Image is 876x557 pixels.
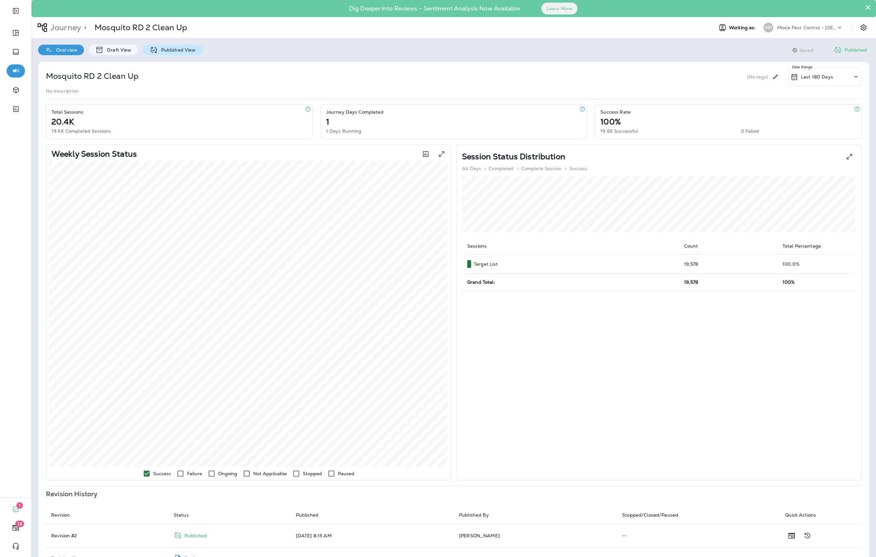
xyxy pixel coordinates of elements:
[741,128,759,134] p: 0 Failed
[153,471,171,476] p: Success
[454,524,617,547] td: [PERSON_NAME]
[777,237,856,255] th: Total Percentage
[46,71,138,81] p: Mosquito RD 2 Clean Up
[467,279,495,285] span: Grand Total:
[454,506,617,524] th: Published By
[53,47,77,53] p: Overview
[769,68,782,86] div: Edit
[46,524,168,547] td: Revision # 2
[46,88,79,94] p: No description
[541,3,577,14] button: Learn More
[569,166,587,171] p: Success
[782,279,795,285] span: 100%
[679,237,777,255] th: Count
[858,22,869,33] button: Settings
[462,237,679,255] th: Sessions
[777,255,856,274] td: 100.0 %
[94,23,187,33] p: Mosquito RD 2 Clean Up
[679,255,777,274] td: 19,578
[763,23,773,33] div: MP
[52,109,83,115] p: Total Sessions
[16,502,23,509] span: 1
[799,48,813,53] span: Saved
[517,166,519,171] p: >
[7,503,25,516] button: 1
[565,166,567,171] p: >
[617,506,780,524] th: Stopped/Closed/Paused
[462,154,565,159] p: Session Status Distribution
[184,533,207,538] p: Published
[158,47,196,53] p: Published View
[253,471,287,476] p: Not Applicable
[600,128,638,134] p: 19.6K Successful
[7,521,25,534] button: 18
[81,23,87,33] p: >
[600,119,621,124] p: 100%
[187,471,202,476] p: Failure
[521,166,562,171] p: Complete Session
[168,506,291,524] th: Status
[780,506,862,524] th: Quick Actions
[291,506,454,524] th: Published
[792,64,813,70] p: Date Range
[52,119,74,124] p: 20.4K
[46,506,168,524] th: Revision
[419,147,432,161] button: Toggle between session count and session percentage
[729,25,757,31] span: Working as:
[303,471,322,476] p: Stopped
[218,471,238,476] p: Ongoing
[326,119,329,124] p: 1
[600,109,631,115] p: Success Rate
[801,74,833,79] p: Last 180 Days
[843,150,856,163] button: View Pie expanded to full screen
[48,23,81,33] p: Journey
[484,166,486,171] p: >
[7,4,25,17] button: Expand Sidebar
[489,166,513,171] p: Completed
[435,147,448,161] button: View graph expanded to full screen
[622,533,775,538] p: --
[52,128,111,134] p: 19.6K Completed Sessions
[104,47,131,53] p: Draft View
[777,25,836,30] p: Moxie Pest Control - [GEOGRAPHIC_DATA]
[326,109,384,115] p: Journey Days Completed
[747,74,768,79] p: (No tags)
[326,128,362,134] p: 1 Days Running
[52,151,137,157] p: Weekly Session Status
[330,8,539,10] p: Dig Deeper into Reviews - Sentiment Analysis Now Available
[684,279,699,285] span: 19,578
[801,529,814,542] button: Show Change Log
[15,521,24,527] span: 18
[462,166,481,171] p: All Days
[291,524,454,547] td: [DATE] 8:15 AM
[46,491,97,497] p: Revision History
[338,471,355,476] p: Paused
[865,2,871,12] button: Close
[785,529,798,542] button: Show Release Notes
[845,47,867,53] p: Published
[474,261,498,267] p: Target List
